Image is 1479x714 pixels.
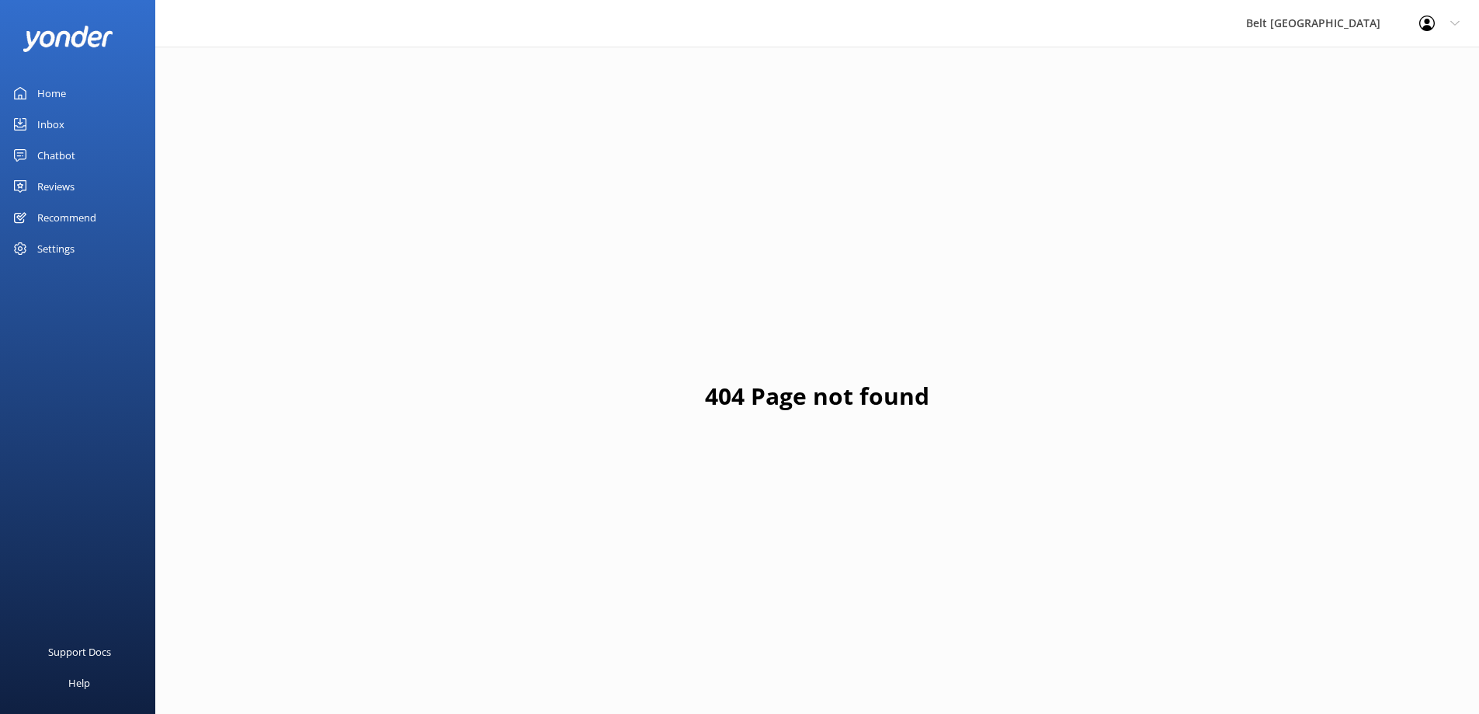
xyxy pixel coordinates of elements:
[48,636,111,667] div: Support Docs
[37,171,75,202] div: Reviews
[37,202,96,233] div: Recommend
[37,78,66,109] div: Home
[37,109,64,140] div: Inbox
[37,140,75,171] div: Chatbot
[68,667,90,698] div: Help
[23,26,113,51] img: yonder-white-logo.png
[705,378,929,415] h1: 404 Page not found
[37,233,75,264] div: Settings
